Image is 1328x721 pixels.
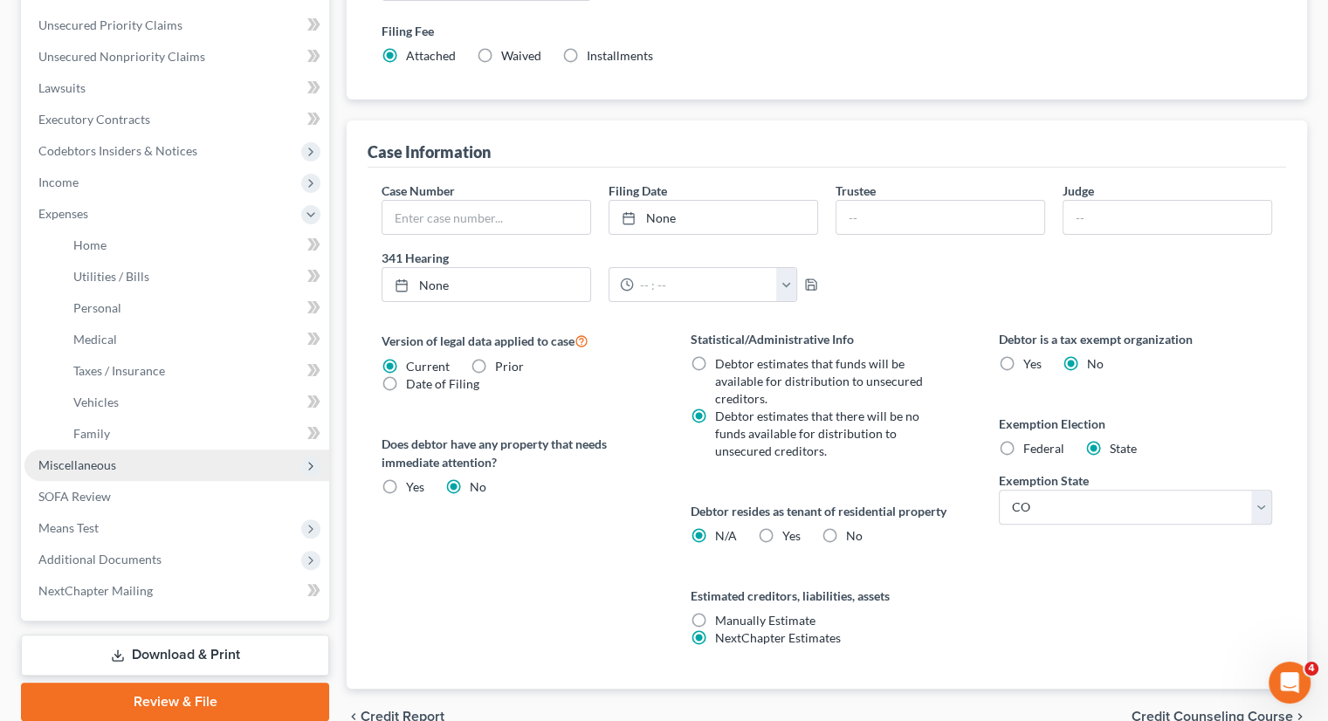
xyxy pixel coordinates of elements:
a: Unsecured Nonpriority Claims [24,41,329,72]
a: Review & File [21,683,329,721]
span: Unsecured Priority Claims [38,17,182,32]
label: Statistical/Administrative Info [691,330,964,348]
span: Yes [1023,356,1042,371]
span: Home [73,237,107,252]
span: Prior [495,359,524,374]
span: Family [73,426,110,441]
span: SOFA Review [38,489,111,504]
span: Waived [501,48,541,63]
span: Federal [1023,441,1064,456]
span: NextChapter Estimates [715,630,841,645]
a: Taxes / Insurance [59,355,329,387]
label: Exemption State [999,471,1089,490]
span: Additional Documents [38,552,162,566]
span: Debtor estimates that funds will be available for distribution to unsecured creditors. [715,356,923,406]
span: Income [38,175,79,189]
span: Unsecured Nonpriority Claims [38,49,205,64]
span: 4 [1304,662,1318,676]
a: Family [59,418,329,450]
input: -- [1063,201,1271,234]
a: Executory Contracts [24,104,329,135]
label: Does debtor have any property that needs immediate attention? [382,435,655,471]
span: Debtor estimates that there will be no funds available for distribution to unsecured creditors. [715,409,919,458]
span: Installments [587,48,653,63]
span: Lawsuits [38,80,86,95]
div: Case Information [368,141,491,162]
label: Version of legal data applied to case [382,330,655,351]
span: Yes [782,528,801,543]
span: Attached [406,48,456,63]
label: Filing Date [609,182,667,200]
span: Manually Estimate [715,613,815,628]
a: None [382,268,590,301]
label: Debtor is a tax exempt organization [999,330,1272,348]
a: Vehicles [59,387,329,418]
a: Lawsuits [24,72,329,104]
span: Expenses [38,206,88,221]
label: Case Number [382,182,455,200]
span: N/A [715,528,737,543]
span: Yes [406,479,424,494]
span: Codebtors Insiders & Notices [38,143,197,158]
iframe: Intercom live chat [1269,662,1311,704]
span: NextChapter Mailing [38,583,153,598]
a: NextChapter Mailing [24,575,329,607]
label: Trustee [836,182,876,200]
span: Miscellaneous [38,457,116,472]
label: Filing Fee [382,22,1272,40]
span: No [1087,356,1104,371]
input: -- [836,201,1044,234]
input: -- : -- [634,268,776,301]
label: Exemption Election [999,415,1272,433]
span: Executory Contracts [38,112,150,127]
span: Current [406,359,450,374]
span: Personal [73,300,121,315]
span: Means Test [38,520,99,535]
span: Medical [73,332,117,347]
label: 341 Hearing [373,249,827,267]
a: Utilities / Bills [59,261,329,292]
a: Home [59,230,329,261]
label: Judge [1063,182,1094,200]
a: Medical [59,324,329,355]
span: Vehicles [73,395,119,409]
label: Debtor resides as tenant of residential property [691,502,964,520]
span: No [846,528,863,543]
a: Personal [59,292,329,324]
label: Estimated creditors, liabilities, assets [691,587,964,605]
a: Unsecured Priority Claims [24,10,329,41]
span: State [1110,441,1137,456]
span: Utilities / Bills [73,269,149,284]
span: Taxes / Insurance [73,363,165,378]
a: None [609,201,817,234]
a: Download & Print [21,635,329,676]
span: Date of Filing [406,376,479,391]
span: No [470,479,486,494]
input: Enter case number... [382,201,590,234]
a: SOFA Review [24,481,329,512]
